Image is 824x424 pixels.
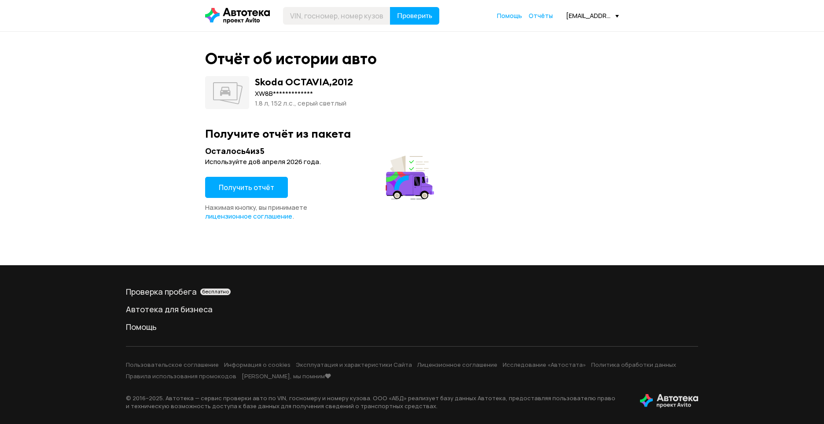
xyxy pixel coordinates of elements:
[126,286,698,297] a: Проверка пробегабесплатно
[529,11,553,20] a: Отчёты
[591,361,676,369] a: Политика обработки данных
[296,361,412,369] a: Эксплуатация и характеристики Сайта
[640,394,698,408] img: tWS6KzJlK1XUpy65r7uaHVIs4JI6Dha8Nraz9T2hA03BhoCc4MtbvZCxBLwJIh+mQSIAkLBJpqMoKVdP8sONaFJLCz6I0+pu7...
[205,49,377,68] div: Отчёт об истории авто
[417,361,497,369] a: Лицензионное соглашение
[126,322,698,332] a: Помощь
[242,372,331,380] a: [PERSON_NAME], мы помним
[205,157,437,166] div: Используйте до 8 апреля 2026 года .
[255,76,353,88] div: Skoda OCTAVIA , 2012
[219,183,274,192] span: Получить отчёт
[503,361,586,369] a: Исследование «Автостата»
[126,394,626,410] p: © 2016– 2025 . Автотека — сервис проверки авто по VIN, госномеру и номеру кузова. ООО «АБД» реали...
[126,286,698,297] div: Проверка пробега
[126,304,698,314] a: Автотека для бизнеса
[205,203,307,221] span: Нажимая кнопку, вы принимаете .
[205,127,619,140] div: Получите отчёт из пакета
[126,361,219,369] a: Пользовательское соглашение
[202,289,229,295] span: бесплатно
[283,7,390,25] input: VIN, госномер, номер кузова
[126,372,236,380] a: Правила использования промокодов
[390,7,439,25] button: Проверить
[566,11,619,20] div: [EMAIL_ADDRESS][DOMAIN_NAME]
[205,212,292,221] a: лицензионное соглашение
[397,12,432,19] span: Проверить
[255,99,353,108] div: 1.8 л, 152 л.c., серый светлый
[205,146,437,157] div: Осталось 4 из 5
[497,11,522,20] a: Помощь
[205,177,288,198] button: Получить отчёт
[224,361,291,369] a: Информация о cookies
